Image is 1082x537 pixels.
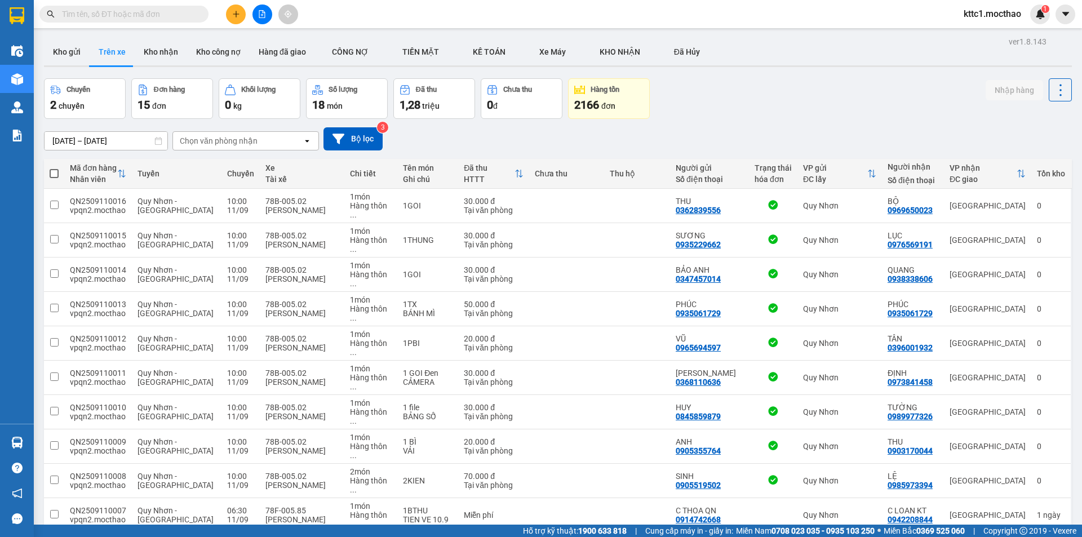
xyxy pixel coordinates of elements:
div: 0 [1037,442,1065,451]
div: TƯỜNG [888,403,938,412]
div: 2 món [350,467,392,476]
div: Hàng thông thường [350,407,392,425]
div: 11/09 [227,481,254,490]
div: [PERSON_NAME] [265,481,339,490]
div: vpqn2.mocthao [70,515,126,524]
span: Quy Nhơn - [GEOGRAPHIC_DATA] [138,506,214,524]
div: QN2509110014 [70,265,126,274]
span: question-circle [12,463,23,473]
div: PHÚC [676,300,743,309]
span: triệu [422,101,440,110]
div: 11/09 [227,240,254,249]
div: [GEOGRAPHIC_DATA] [950,339,1026,348]
div: Hàng thông thường [350,236,392,254]
div: 1GOI [403,270,453,279]
div: 0905355764 [676,446,721,455]
input: Tìm tên, số ĐT hoặc mã đơn [62,8,195,20]
div: [GEOGRAPHIC_DATA] [950,476,1026,485]
span: caret-down [1061,9,1071,19]
div: QN2509110012 [70,334,126,343]
div: Miễn phí [464,511,523,520]
div: vpqn2.mocthao [70,343,126,352]
div: 10:00 [227,231,254,240]
div: BẢO ANH [676,265,743,274]
button: Kho công nợ [187,38,250,65]
div: 11/09 [227,343,254,352]
div: Tuyến [138,169,216,178]
div: 11/09 [227,206,254,215]
button: Hàng đã giao [250,38,315,65]
div: LỤC [888,231,938,240]
div: 0347457014 [676,274,721,283]
span: chuyến [59,101,85,110]
div: Tài xế [265,175,339,184]
div: 0368110636 [676,378,721,387]
div: 78F-005.85 [265,506,339,515]
div: 2KIEN [403,476,453,485]
div: 0935061729 [888,309,933,318]
span: aim [284,10,292,18]
button: Chưa thu0đ [481,78,562,119]
div: Số lượng [329,86,357,94]
div: Hàng thông thường [350,270,392,288]
div: [PERSON_NAME] [265,446,339,455]
div: 20.000 đ [464,437,523,446]
div: 1 món [350,227,392,236]
div: 11/09 [227,274,254,283]
div: Quy Nhơn [803,407,876,416]
div: 30.000 đ [464,369,523,378]
div: 30.000 đ [464,197,523,206]
div: vpqn2.mocthao [70,206,126,215]
svg: open [303,136,312,145]
div: 0 [1037,201,1065,210]
div: 1 món [350,261,392,270]
button: plus [226,5,246,24]
div: 1 món [350,398,392,407]
div: 10:00 [227,472,254,481]
div: 0 [1037,270,1065,279]
div: 1PBI [403,339,453,348]
div: 10:00 [227,437,254,446]
img: warehouse-icon [11,45,23,57]
div: 0396001932 [888,343,933,352]
div: Thu hộ [610,169,664,178]
div: 1 món [350,295,392,304]
span: Quy Nhơn - [GEOGRAPHIC_DATA] [138,197,214,215]
img: warehouse-icon [11,101,23,113]
div: Khối lượng [241,86,276,94]
span: ... [350,279,357,288]
div: 0 [1037,373,1065,382]
div: Người gửi [676,163,743,172]
div: Tồn kho [1037,169,1065,178]
div: Hàng thông thường [350,339,392,357]
div: hóa đơn [755,175,792,184]
div: 30.000 đ [464,231,523,240]
div: vpqn2.mocthao [70,309,126,318]
div: ANH [676,437,743,446]
div: Hàng thông thường [350,304,392,322]
div: vpqn2.mocthao [70,412,126,421]
div: Quy Nhơn [803,476,876,485]
div: QN2509110010 [70,403,126,412]
span: đ [493,101,498,110]
button: aim [278,5,298,24]
div: Hàng thông thường [350,511,392,529]
img: warehouse-icon [11,437,23,449]
div: 0362839556 [676,206,721,215]
div: BÁNH MÌ [403,309,453,318]
div: 78B-005.02 [265,403,339,412]
span: plus [232,10,240,18]
button: Đã thu1,28 triệu [393,78,475,119]
div: 78B-005.02 [265,265,339,274]
span: KẾ TOÁN [473,47,505,56]
div: 1TX [403,300,453,309]
div: [PERSON_NAME] [265,378,339,387]
div: 0845859879 [676,412,721,421]
button: Đơn hàng15đơn [131,78,213,119]
div: Mã đơn hàng [70,163,117,172]
span: 0 [225,98,231,112]
div: Quy Nhơn [803,201,876,210]
div: 0989977326 [888,412,933,421]
div: 10:00 [227,300,254,309]
div: Chuyến [227,169,254,178]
